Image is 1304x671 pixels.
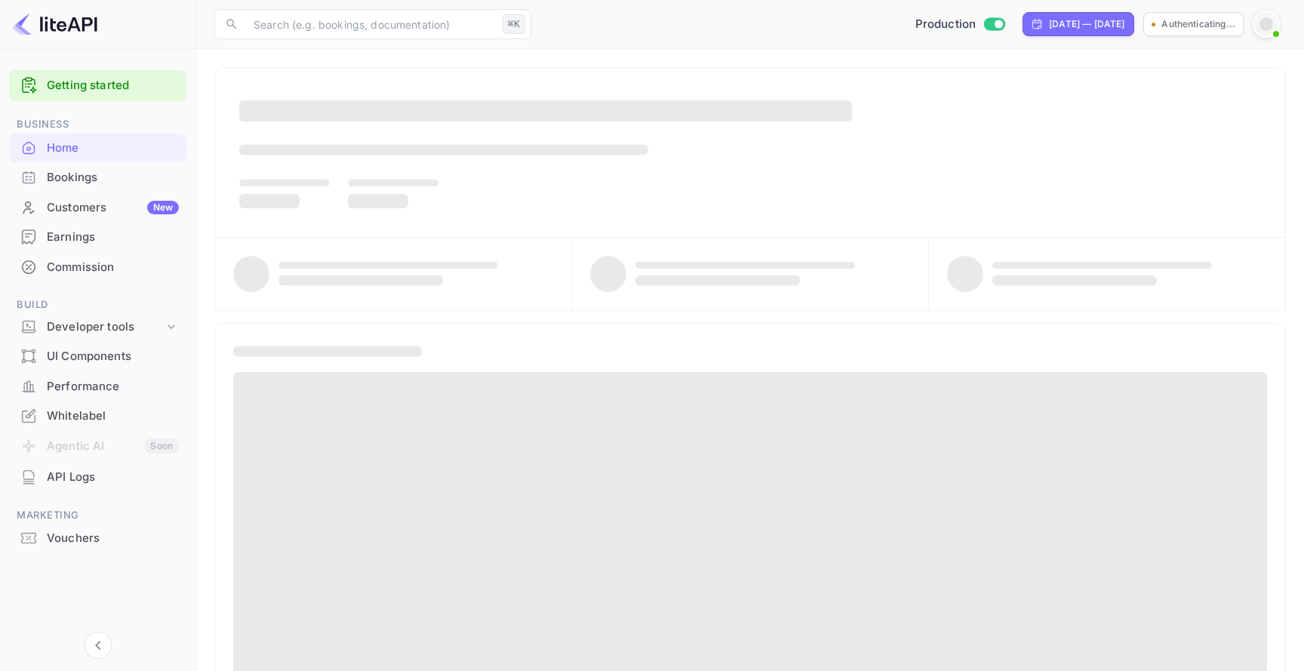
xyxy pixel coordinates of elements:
[9,253,186,281] a: Commission
[47,77,179,94] a: Getting started
[12,12,97,36] img: LiteAPI logo
[1049,17,1124,31] div: [DATE] — [DATE]
[9,223,186,252] div: Earnings
[9,372,186,402] div: Performance
[47,530,179,547] div: Vouchers
[9,402,186,429] a: Whitelabel
[9,253,186,282] div: Commission
[9,402,186,431] div: Whitelabel
[9,463,186,491] a: API Logs
[9,116,186,133] span: Business
[9,134,186,163] div: Home
[147,201,179,214] div: New
[47,408,179,425] div: Whitelabel
[47,229,179,246] div: Earnings
[47,348,179,365] div: UI Components
[9,163,186,191] a: Bookings
[47,319,164,336] div: Developer tools
[9,134,186,162] a: Home
[47,259,179,276] div: Commission
[47,378,179,396] div: Performance
[9,297,186,313] span: Build
[915,16,976,33] span: Production
[9,524,186,552] a: Vouchers
[9,372,186,400] a: Performance
[9,463,186,492] div: API Logs
[9,193,186,223] div: CustomersNew
[503,14,525,34] div: ⌘K
[244,9,497,39] input: Search (e.g. bookings, documentation)
[9,193,186,221] a: CustomersNew
[9,223,186,251] a: Earnings
[47,469,179,486] div: API Logs
[9,163,186,192] div: Bookings
[9,524,186,553] div: Vouchers
[1023,12,1134,36] div: Click to change the date range period
[47,199,179,217] div: Customers
[85,632,112,659] button: Collapse navigation
[909,16,1011,33] div: Switch to Sandbox mode
[1161,17,1235,31] p: Authenticating...
[9,342,186,371] div: UI Components
[9,70,186,101] div: Getting started
[47,140,179,157] div: Home
[9,314,186,340] div: Developer tools
[9,507,186,524] span: Marketing
[9,342,186,370] a: UI Components
[47,169,179,186] div: Bookings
